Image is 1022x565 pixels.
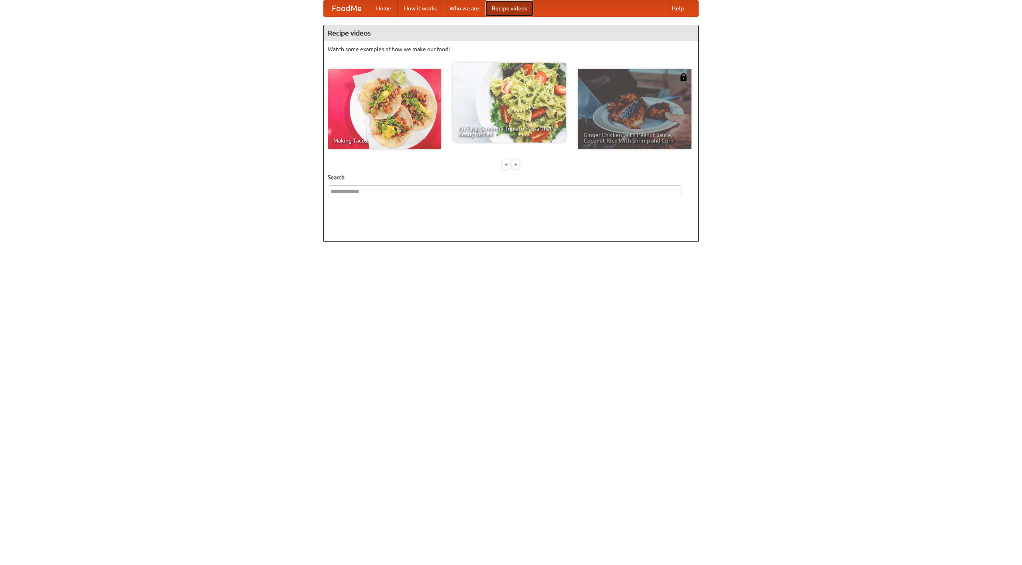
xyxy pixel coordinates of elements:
span: Making Tacos [333,138,436,143]
div: « [503,159,510,169]
a: Home [370,0,398,16]
div: » [512,159,519,169]
span: An Easy, Summery Tomato Pasta That's Ready for Fall [458,126,561,137]
a: How it works [398,0,443,16]
a: Who we are [443,0,485,16]
h5: Search [328,173,694,181]
a: Recipe videos [485,0,533,16]
img: 483408.png [679,73,687,81]
h4: Recipe videos [324,25,698,41]
a: Help [665,0,690,16]
a: An Easy, Summery Tomato Pasta That's Ready for Fall [453,63,566,143]
p: Watch some examples of how we make our food! [328,45,694,53]
a: FoodMe [324,0,370,16]
a: Making Tacos [328,69,441,149]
